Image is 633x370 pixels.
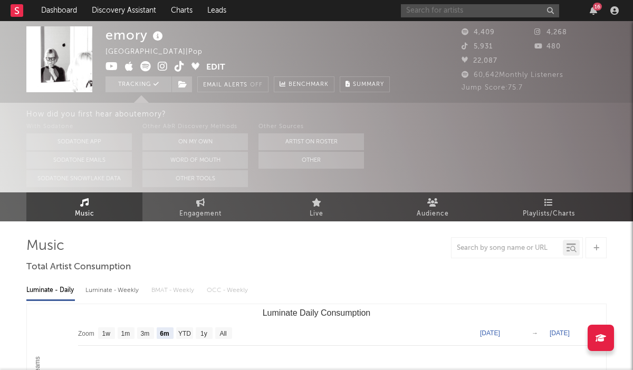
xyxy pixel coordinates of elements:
[258,133,364,150] button: Artist on Roster
[462,72,563,79] span: 60,642 Monthly Listeners
[258,121,364,133] div: Other Sources
[258,152,364,169] button: Other
[206,61,225,74] button: Edit
[550,329,570,337] text: [DATE]
[160,330,169,337] text: 6m
[258,192,375,221] a: Live
[26,152,132,169] button: Sodatone Emails
[532,329,538,337] text: →
[593,3,602,11] div: 16
[590,6,597,15] button: 16
[102,330,111,337] text: 1w
[452,244,563,252] input: Search by song name or URL
[197,76,268,92] button: Email AlertsOff
[462,57,497,64] span: 22,087
[401,4,559,17] input: Search for artists
[417,208,449,220] span: Audience
[289,79,329,91] span: Benchmark
[534,43,561,50] span: 480
[200,330,207,337] text: 1y
[375,192,491,221] a: Audience
[142,121,248,133] div: Other A&R Discovery Methods
[310,208,323,220] span: Live
[274,76,334,92] a: Benchmark
[121,330,130,337] text: 1m
[105,46,215,59] div: [GEOGRAPHIC_DATA] | Pop
[26,170,132,187] button: Sodatone Snowflake Data
[75,208,94,220] span: Music
[105,26,166,44] div: emory
[178,330,191,337] text: YTD
[26,121,132,133] div: With Sodatone
[26,108,633,121] div: How did you first hear about emory ?
[340,76,390,92] button: Summary
[462,84,523,91] span: Jump Score: 75.7
[141,330,150,337] text: 3m
[85,281,141,299] div: Luminate - Weekly
[179,208,222,220] span: Engagement
[142,133,248,150] button: On My Own
[78,330,94,337] text: Zoom
[523,208,575,220] span: Playlists/Charts
[534,29,567,36] span: 4,268
[491,192,607,221] a: Playlists/Charts
[26,133,132,150] button: Sodatone App
[353,82,384,87] span: Summary
[462,43,493,50] span: 5,931
[250,82,263,88] em: Off
[142,170,248,187] button: Other Tools
[219,330,226,337] text: All
[26,261,131,274] span: Total Artist Consumption
[142,192,258,221] a: Engagement
[263,308,371,317] text: Luminate Daily Consumption
[26,192,142,221] a: Music
[105,76,171,92] button: Tracking
[26,281,75,299] div: Luminate - Daily
[462,29,495,36] span: 4,409
[480,329,500,337] text: [DATE]
[142,152,248,169] button: Word Of Mouth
